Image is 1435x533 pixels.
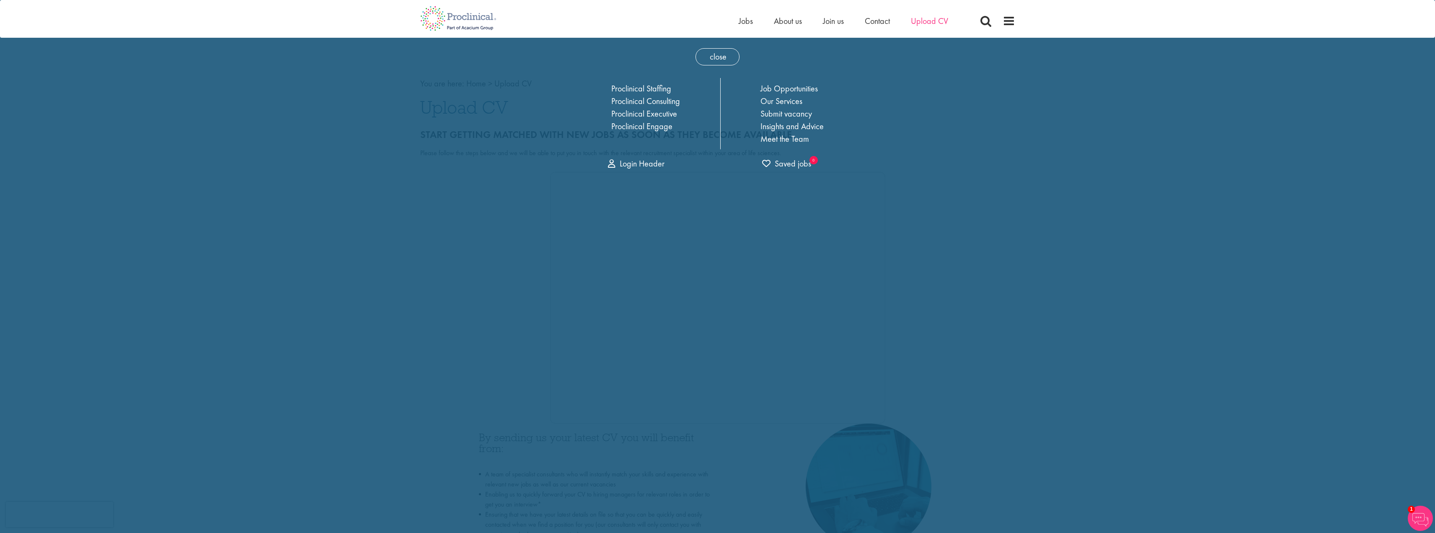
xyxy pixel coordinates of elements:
[611,83,671,94] a: Proclinical Staffing
[760,121,824,132] a: Insights and Advice
[611,121,672,132] a: Proclinical Engage
[1408,506,1415,513] span: 1
[608,158,664,169] a: Login Header
[762,158,811,170] a: trigger for shortlist
[911,16,948,26] a: Upload CV
[823,16,844,26] a: Join us
[1408,506,1433,531] img: Chatbot
[865,16,890,26] a: Contact
[611,108,677,119] a: Proclinical Executive
[611,96,680,107] a: Proclinical Consulting
[774,16,802,26] a: About us
[760,96,802,107] a: Our Services
[696,48,739,65] span: close
[760,83,818,94] a: Job Opportunities
[739,16,753,26] a: Jobs
[762,158,811,169] span: Saved jobs
[760,108,812,119] a: Submit vacancy
[760,133,809,144] a: Meet the Team
[809,156,818,164] sub: 0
